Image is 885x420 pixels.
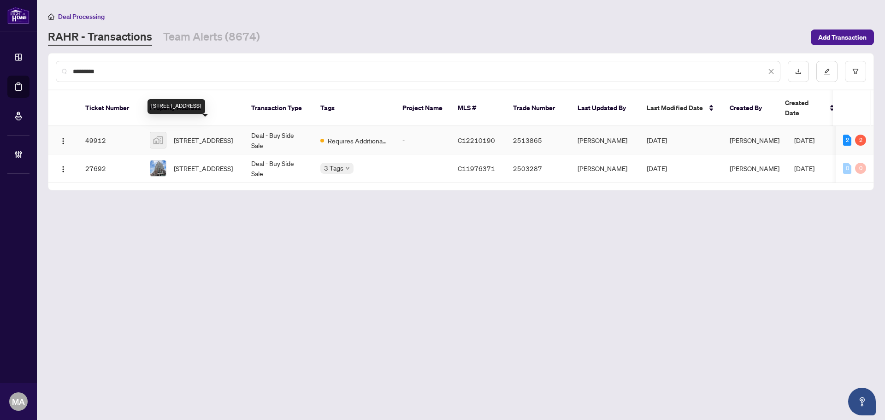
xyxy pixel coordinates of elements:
div: 0 [843,163,851,174]
span: MA [12,395,25,408]
th: Created Date [778,90,842,126]
span: Requires Additional Docs [328,136,388,146]
span: [DATE] [647,164,667,172]
div: 2 [843,135,851,146]
span: C12210190 [458,136,495,144]
th: Last Updated By [570,90,639,126]
span: download [795,68,802,75]
span: 3 Tags [324,163,343,173]
span: filter [852,68,859,75]
span: [DATE] [794,136,814,144]
button: Logo [56,161,71,176]
div: [STREET_ADDRESS] [147,99,205,114]
th: Created By [722,90,778,126]
th: Tags [313,90,395,126]
button: filter [845,61,866,82]
th: Last Modified Date [639,90,722,126]
span: home [48,13,54,20]
img: Logo [59,137,67,145]
span: Last Modified Date [647,103,703,113]
button: Add Transaction [811,30,874,45]
img: Logo [59,166,67,173]
span: [DATE] [794,164,814,172]
td: 49912 [78,126,142,154]
th: Trade Number [506,90,570,126]
button: Logo [56,133,71,148]
img: thumbnail-img [150,132,166,148]
a: RAHR - Transactions [48,29,152,46]
td: [PERSON_NAME] [570,126,639,154]
span: [STREET_ADDRESS] [174,135,233,145]
span: C11976371 [458,164,495,172]
button: download [788,61,809,82]
span: [DATE] [647,136,667,144]
span: Add Transaction [818,30,867,45]
th: Project Name [395,90,450,126]
span: Created Date [785,98,824,118]
button: edit [816,61,838,82]
button: Open asap [848,388,876,415]
td: - [395,154,450,183]
td: Deal - Buy Side Sale [244,154,313,183]
td: [PERSON_NAME] [570,154,639,183]
span: [PERSON_NAME] [730,136,779,144]
td: - [395,126,450,154]
img: thumbnail-img [150,160,166,176]
td: 2503287 [506,154,570,183]
span: [PERSON_NAME] [730,164,779,172]
a: Team Alerts (8674) [163,29,260,46]
span: Deal Processing [58,12,105,21]
div: 0 [855,163,866,174]
td: 27692 [78,154,142,183]
div: 2 [855,135,866,146]
img: logo [7,7,29,24]
span: edit [824,68,830,75]
td: 2513865 [506,126,570,154]
th: MLS # [450,90,506,126]
span: down [345,166,350,171]
span: [STREET_ADDRESS] [174,163,233,173]
td: Deal - Buy Side Sale [244,126,313,154]
th: Property Address [142,90,244,126]
th: Transaction Type [244,90,313,126]
span: close [768,68,774,75]
th: Ticket Number [78,90,142,126]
